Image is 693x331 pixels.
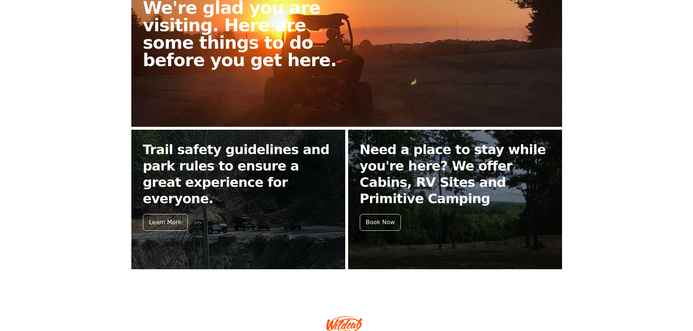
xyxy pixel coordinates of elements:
[348,130,562,269] a: Need a place to stay while you're here? We offer Cabins, RV Sites and Primitive Camping Book Now
[360,214,401,231] div: Book Now
[131,130,345,269] a: Trail safety guidelines and park rules to ensure a great experience for everyone. Learn More
[143,141,334,207] h2: Trail safety guidelines and park rules to ensure a great experience for everyone.
[143,214,188,231] div: Learn More
[360,141,550,207] h2: Need a place to stay while you're here? We offer Cabins, RV Sites and Primitive Camping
